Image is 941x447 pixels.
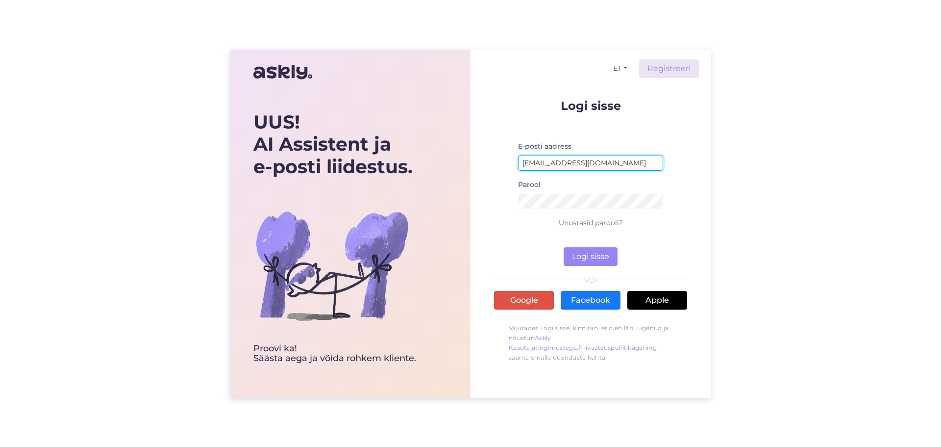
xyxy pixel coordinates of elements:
p: Logi sisse [494,100,687,112]
span: VÕI [583,277,599,284]
label: Parool [518,180,541,190]
p: Vajutades Logi sisse, kinnitan, et olen läbi lugenud ja nõustun , ning saama emaile uuenduste kohta. [494,318,687,368]
a: Privaatsuspoliitikaga [578,344,643,351]
a: Google [494,291,554,310]
img: Askly [253,60,312,84]
a: Unustasid parooli? [559,218,623,227]
button: ET [609,61,631,76]
a: Facebook [561,291,620,310]
button: Logi sisse [564,247,618,266]
div: UUS! AI Assistent ja e-posti liidestus. [253,111,416,178]
label: E-posti aadress [518,141,571,152]
a: Askly Kasutajatingimustega [509,334,577,351]
img: bg-askly [253,187,410,344]
div: Proovi ka! Säästa aega ja võida rohkem kliente. [253,344,416,364]
input: Sisesta e-posti aadress [518,156,663,171]
a: Registreeri [639,59,699,78]
a: Apple [627,291,687,310]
